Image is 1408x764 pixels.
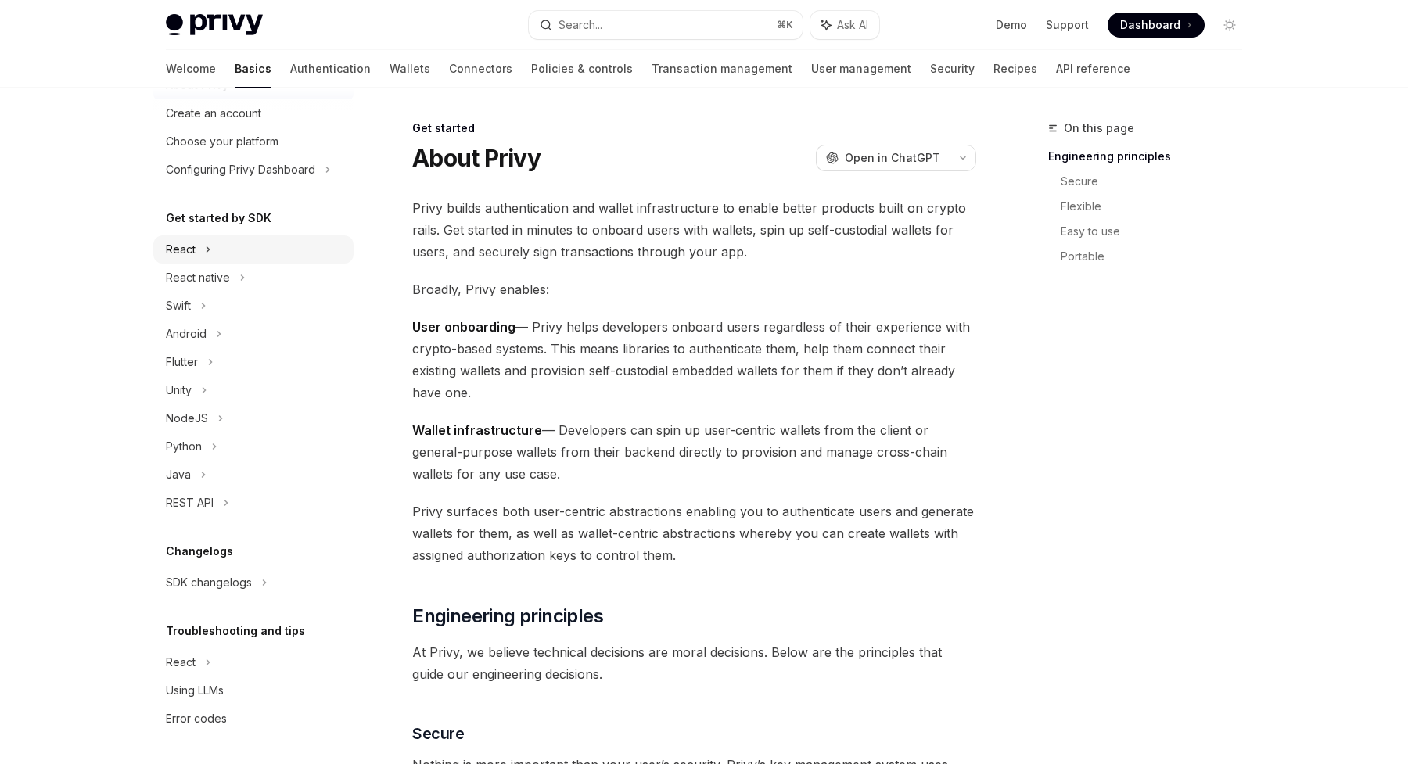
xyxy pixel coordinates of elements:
[166,709,227,728] div: Error codes
[412,316,976,404] span: — Privy helps developers onboard users regardless of their experience with crypto-based systems. ...
[166,104,261,123] div: Create an account
[153,99,354,127] a: Create an account
[390,50,430,88] a: Wallets
[559,16,602,34] div: Search...
[412,723,464,744] span: Secure
[1048,144,1255,169] a: Engineering principles
[1061,169,1255,194] a: Secure
[1217,13,1242,38] button: Toggle dark mode
[166,681,224,700] div: Using LLMs
[166,465,191,484] div: Java
[845,150,940,166] span: Open in ChatGPT
[166,437,202,456] div: Python
[1064,119,1134,138] span: On this page
[166,132,278,151] div: Choose your platform
[837,17,868,33] span: Ask AI
[816,145,950,171] button: Open in ChatGPT
[1061,244,1255,269] a: Portable
[412,604,603,629] span: Engineering principles
[166,14,263,36] img: light logo
[166,573,252,592] div: SDK changelogs
[531,50,633,88] a: Policies & controls
[996,17,1027,33] a: Demo
[290,50,371,88] a: Authentication
[810,11,879,39] button: Ask AI
[412,422,542,438] strong: Wallet infrastructure
[412,500,976,566] span: Privy surfaces both user-centric abstractions enabling you to authenticate users and generate wal...
[166,268,230,287] div: React native
[412,641,976,685] span: At Privy, we believe technical decisions are moral decisions. Below are the principles that guide...
[993,50,1037,88] a: Recipes
[412,278,976,300] span: Broadly, Privy enables:
[1108,13,1205,38] a: Dashboard
[153,676,354,705] a: Using LLMs
[1046,17,1089,33] a: Support
[166,325,207,343] div: Android
[930,50,975,88] a: Security
[166,296,191,315] div: Swift
[412,419,976,485] span: — Developers can spin up user-centric wallets from the client or general-purpose wallets from the...
[166,50,216,88] a: Welcome
[412,120,976,136] div: Get started
[166,409,208,428] div: NodeJS
[153,705,354,733] a: Error codes
[166,160,315,179] div: Configuring Privy Dashboard
[166,353,198,371] div: Flutter
[529,11,803,39] button: Search...⌘K
[412,197,976,263] span: Privy builds authentication and wallet infrastructure to enable better products built on crypto r...
[166,381,192,400] div: Unity
[1061,219,1255,244] a: Easy to use
[777,19,793,31] span: ⌘ K
[1056,50,1130,88] a: API reference
[1120,17,1180,33] span: Dashboard
[1061,194,1255,219] a: Flexible
[166,622,305,640] h5: Troubleshooting and tips
[153,127,354,156] a: Choose your platform
[811,50,911,88] a: User management
[166,240,196,259] div: React
[166,209,271,228] h5: Get started by SDK
[652,50,792,88] a: Transaction management
[449,50,512,88] a: Connectors
[166,542,233,561] h5: Changelogs
[235,50,271,88] a: Basics
[166,493,214,512] div: REST API
[412,144,541,172] h1: About Privy
[166,653,196,672] div: React
[412,319,515,335] strong: User onboarding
